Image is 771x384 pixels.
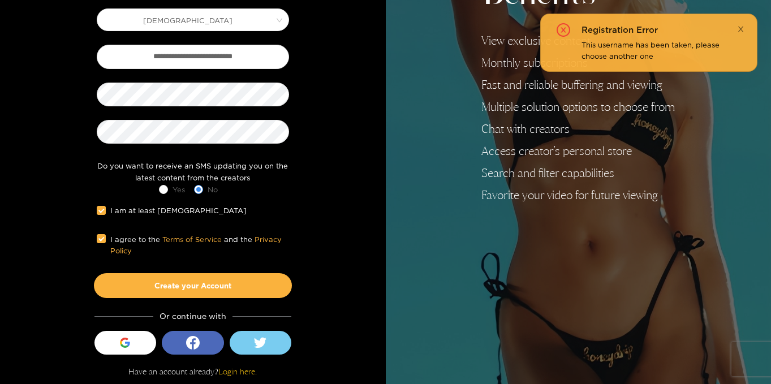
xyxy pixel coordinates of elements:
[582,39,743,62] div: This username has been taken, please choose another one
[203,184,222,195] span: No
[94,160,292,183] div: Do you want to receive an SMS updating you on the latest content from the creators
[94,273,292,298] button: Create your Account
[106,205,251,216] span: I am at least [DEMOGRAPHIC_DATA]
[94,309,292,322] div: Or continue with
[481,122,675,136] li: Chat with creators
[481,56,675,70] li: Monthly subscriptions
[481,78,675,92] li: Fast and reliable buffering and viewing
[481,34,675,48] li: View exclusive content
[168,184,189,195] span: Yes
[481,166,675,180] li: Search and filter capabilities
[481,144,675,158] li: Access creator's personal store
[481,188,675,202] li: Favorite your video for future viewing
[481,100,675,114] li: Multiple solution options to choose from
[557,23,570,38] span: close-circle
[97,12,288,28] span: Male
[128,366,257,377] p: Have an account already?
[218,366,257,376] a: Login here.
[106,234,289,257] span: I agree to the and the
[162,235,222,243] a: Terms of Service
[737,25,744,33] span: close
[582,23,743,37] div: Registration Error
